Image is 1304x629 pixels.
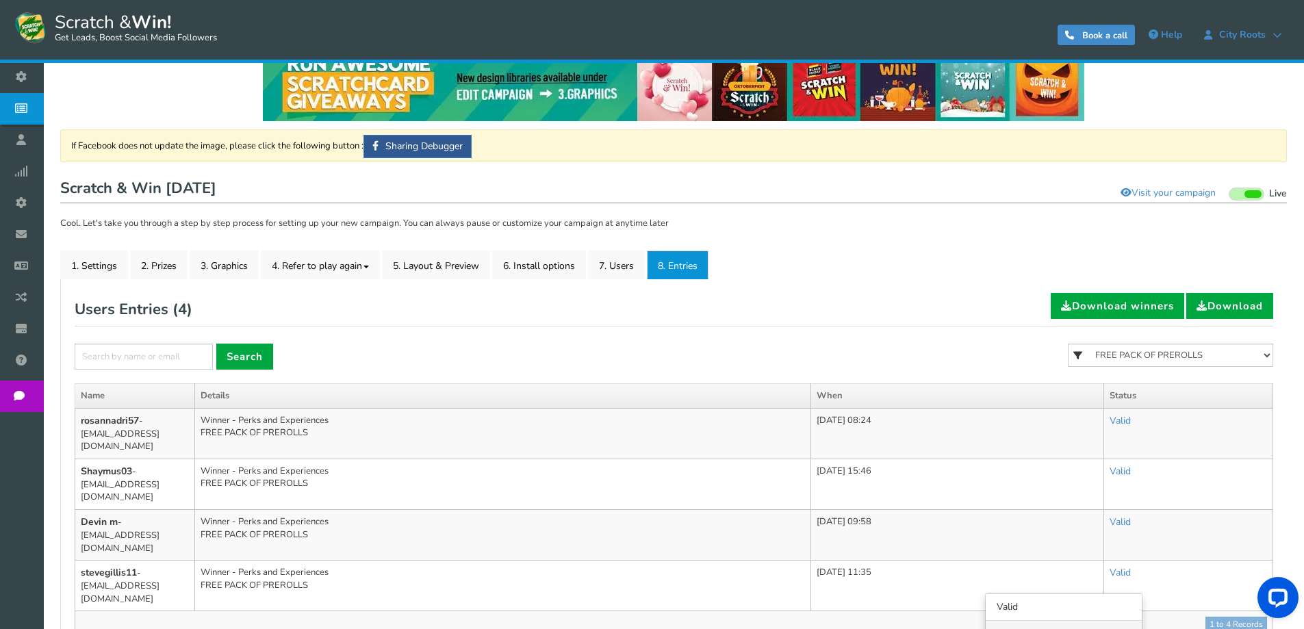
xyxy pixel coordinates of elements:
td: [DATE] 09:58 [811,510,1104,561]
span: Scratch & [48,10,217,44]
a: 3. Graphics [190,251,259,279]
span: Book a call [1082,29,1127,42]
th: When [811,384,1104,409]
b: Devin m [81,515,118,528]
th: Name [75,384,195,409]
td: - [EMAIL_ADDRESS][DOMAIN_NAME] [75,510,195,561]
th: Status [1103,384,1273,409]
a: 1. Settings [60,251,128,279]
div: If Facebook does not update the image, please click the following button : [60,129,1287,162]
td: [DATE] 08:24 [811,408,1104,459]
a: 6. Install options [492,251,586,279]
a: Scratch &Win! Get Leads, Boost Social Media Followers [14,10,217,44]
a: Download [1186,293,1273,319]
a: Book a call [1058,25,1135,45]
a: 4. Refer to play again [261,251,380,279]
a: 7. Users [588,251,645,279]
a: Download winners [1051,293,1184,319]
td: [DATE] 15:46 [811,459,1104,509]
a: 2. Prizes [130,251,188,279]
td: Winner - Perks and Experiences FREE PACK OF PREROLLS [195,459,811,509]
iframe: LiveChat chat widget [1247,572,1304,629]
h2: Users Entries ( ) [75,293,192,326]
a: Valid [1110,515,1131,528]
p: Cool. Let's take you through a step by step process for setting up your new campaign. You can alw... [60,217,1287,231]
a: Visit your campaign [1112,181,1225,205]
td: [DATE] 11:35 [811,561,1104,611]
input: Search by name or email [75,344,213,370]
a: Valid [1110,566,1131,579]
b: Shaymus03 [81,465,132,478]
a: Valid [1110,414,1131,427]
td: Winner - Perks and Experiences FREE PACK OF PREROLLS [195,408,811,459]
a: Valid [986,593,1142,620]
span: 4 [178,299,187,320]
th: Details [195,384,811,409]
h1: Scratch & Win [DATE] [60,176,1287,203]
td: - [EMAIL_ADDRESS][DOMAIN_NAME] [75,459,195,509]
a: 5. Layout & Preview [382,251,490,279]
a: 8. Entries [647,251,708,279]
strong: Win! [131,10,171,34]
td: Winner - Perks and Experiences FREE PACK OF PREROLLS [195,561,811,611]
b: stevegillis11 [81,566,137,579]
a: Sharing Debugger [363,135,472,158]
a: Valid [1110,465,1131,478]
td: - [EMAIL_ADDRESS][DOMAIN_NAME] [75,561,195,611]
span: City Roots [1212,29,1273,40]
span: Help [1161,28,1182,41]
td: - [EMAIL_ADDRESS][DOMAIN_NAME] [75,408,195,459]
img: festival-poster-2020.webp [263,47,1084,121]
img: Scratch and Win [14,10,48,44]
span: Live [1269,188,1287,201]
small: Get Leads, Boost Social Media Followers [55,33,217,44]
b: rosannadri57 [81,414,139,427]
a: Search [216,344,273,370]
td: Winner - Perks and Experiences FREE PACK OF PREROLLS [195,510,811,561]
a: Help [1142,24,1189,46]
